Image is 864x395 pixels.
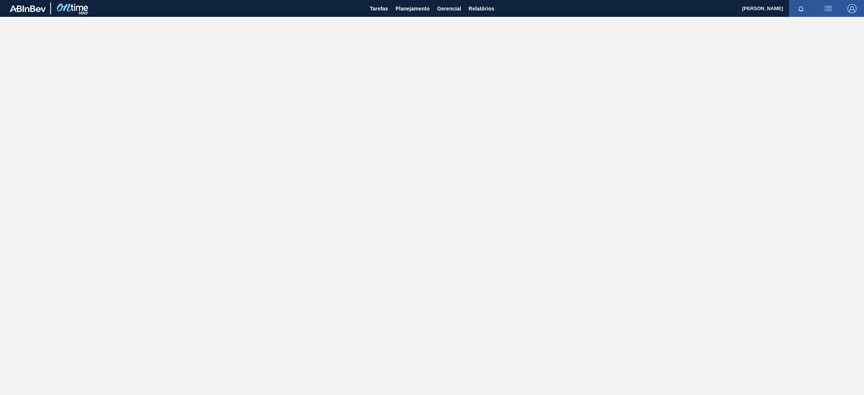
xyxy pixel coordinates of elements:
span: Planejamento [396,4,430,13]
img: userActions [823,4,832,13]
img: TNhmsLtSVTkK8tSr43FrP2fwEKptu5GPRR3wAAAABJRU5ErkJggg== [10,5,46,12]
img: Logout [847,4,856,13]
span: Gerencial [437,4,461,13]
button: Notificações [789,3,813,14]
span: Tarefas [370,4,388,13]
span: Relatórios [469,4,494,13]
